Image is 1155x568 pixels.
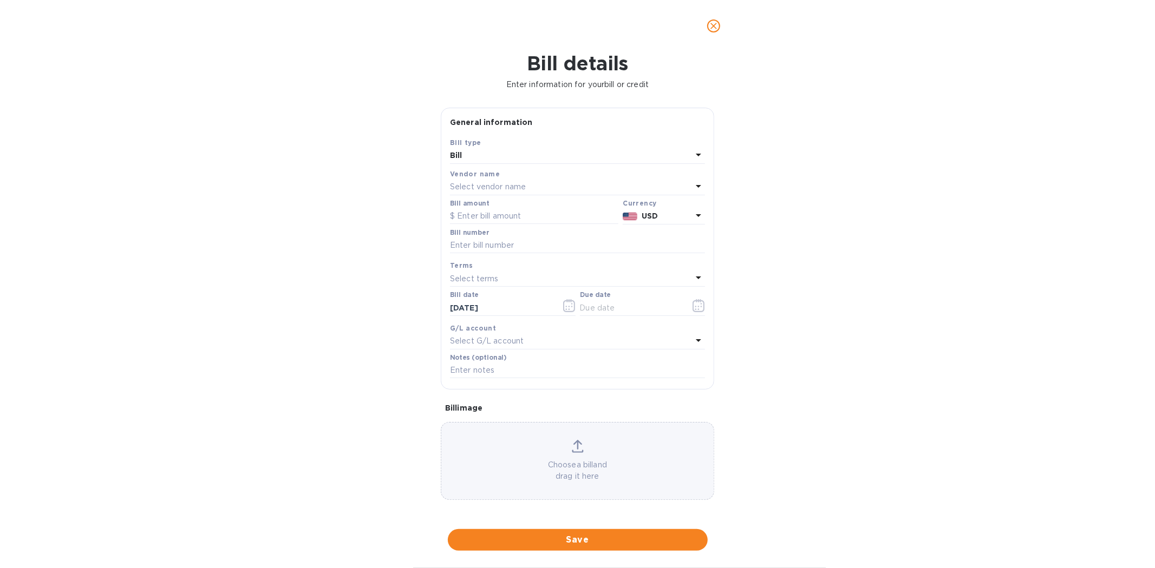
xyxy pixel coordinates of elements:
input: Enter bill number [450,237,705,254]
b: Currency [623,199,656,207]
b: Terms [450,261,473,269]
p: Enter information for your bill or credit [9,79,1146,90]
input: Enter notes [450,362,705,379]
input: $ Enter bill amount [450,208,618,224]
label: Bill date [450,292,479,299]
label: Bill number [450,229,489,236]
p: Choose a bill and drag it here [441,459,714,482]
input: Due date [580,300,682,316]
b: General information [450,118,533,127]
b: Vendor name [450,170,500,178]
p: Select G/L account [450,335,524,347]
h1: Bill details [9,52,1146,75]
p: Bill image [445,402,710,413]
b: Bill [450,151,462,160]
p: Select vendor name [450,181,526,193]
button: Save [448,529,708,551]
label: Bill amount [450,200,489,207]
input: Select date [450,300,552,316]
span: Save [456,533,699,546]
b: Bill type [450,138,481,147]
p: Select terms [450,273,499,285]
img: USD [623,213,637,220]
b: G/L account [450,324,496,332]
b: USD [642,212,658,220]
label: Due date [580,292,611,299]
label: Notes (optional) [450,354,507,361]
button: close [701,13,727,39]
